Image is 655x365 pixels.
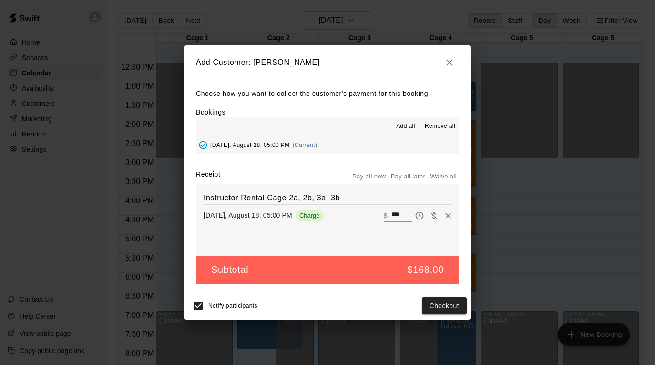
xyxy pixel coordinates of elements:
[422,297,467,315] button: Checkout
[293,142,317,148] span: (Current)
[384,211,388,220] p: $
[389,169,428,184] button: Pay all later
[412,211,427,219] span: Pay later
[196,138,210,152] button: Added - Collect Payment
[211,263,248,276] h5: Subtotal
[196,108,225,116] label: Bookings
[196,88,459,100] p: Choose how you want to collect the customer's payment for this booking
[184,45,471,80] h2: Add Customer: [PERSON_NAME]
[196,169,220,184] label: Receipt
[296,212,324,219] span: Charge
[210,142,290,148] span: [DATE], August 18: 05:00 PM
[396,122,415,131] span: Add all
[427,211,441,219] span: Waive payment
[204,210,292,220] p: [DATE], August 18: 05:00 PM
[208,302,257,309] span: Notify participants
[428,169,459,184] button: Waive all
[204,192,451,204] h6: Instructor Rental Cage 2a, 2b, 3a, 3b
[421,119,459,134] button: Remove all
[196,136,459,154] button: Added - Collect Payment[DATE], August 18: 05:00 PM(Current)
[425,122,455,131] span: Remove all
[350,169,389,184] button: Pay all now
[408,263,444,276] h5: $168.00
[441,209,455,223] button: Remove
[390,119,421,134] button: Add all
